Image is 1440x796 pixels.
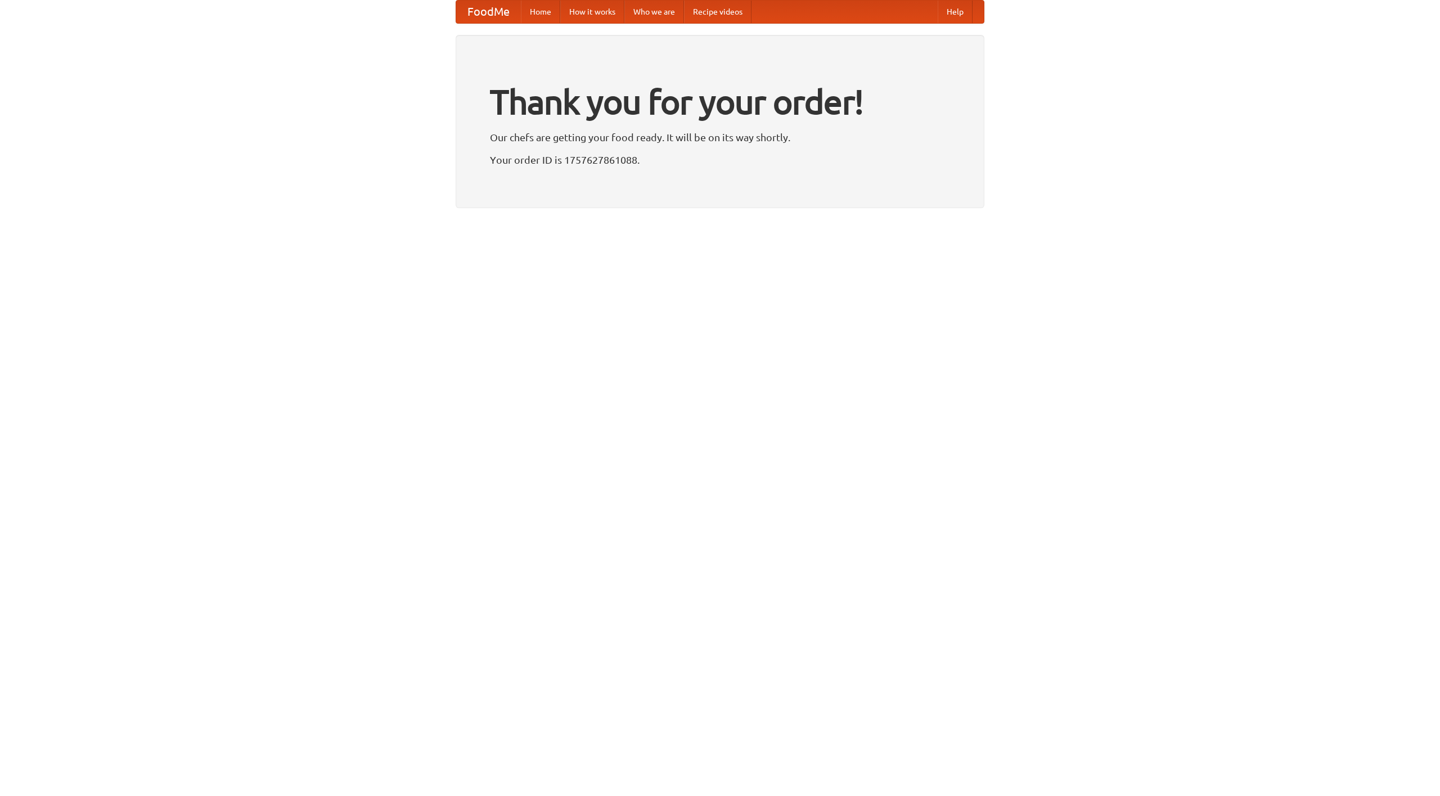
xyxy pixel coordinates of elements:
p: Your order ID is 1757627861088. [490,151,950,168]
a: Recipe videos [684,1,751,23]
a: Home [521,1,560,23]
a: Help [938,1,973,23]
p: Our chefs are getting your food ready. It will be on its way shortly. [490,129,950,146]
a: Who we are [624,1,684,23]
a: FoodMe [456,1,521,23]
h1: Thank you for your order! [490,75,950,129]
a: How it works [560,1,624,23]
